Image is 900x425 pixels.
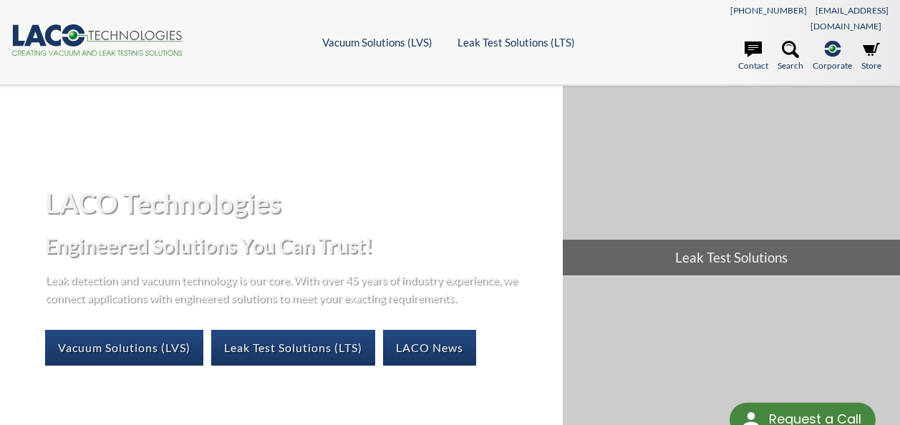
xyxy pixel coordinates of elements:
[211,330,375,366] a: Leak Test Solutions (LTS)
[45,270,525,307] p: Leak detection and vacuum technology is our core. With over 45 years of industry experience, we c...
[563,240,900,275] span: Leak Test Solutions
[322,36,432,49] a: Vacuum Solutions (LVS)
[45,185,551,220] h1: LACO Technologies
[45,330,203,366] a: Vacuum Solutions (LVS)
[861,41,881,72] a: Store
[730,5,807,16] a: [PHONE_NUMBER]
[383,330,476,366] a: LACO News
[45,233,551,259] h2: Engineered Solutions You Can Trust!
[563,86,900,275] a: Leak Test Solutions
[458,36,575,49] a: Leak Test Solutions (LTS)
[811,5,889,31] a: [EMAIL_ADDRESS][DOMAIN_NAME]
[813,59,852,72] span: Corporate
[738,41,768,72] a: Contact
[778,41,803,72] a: Search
